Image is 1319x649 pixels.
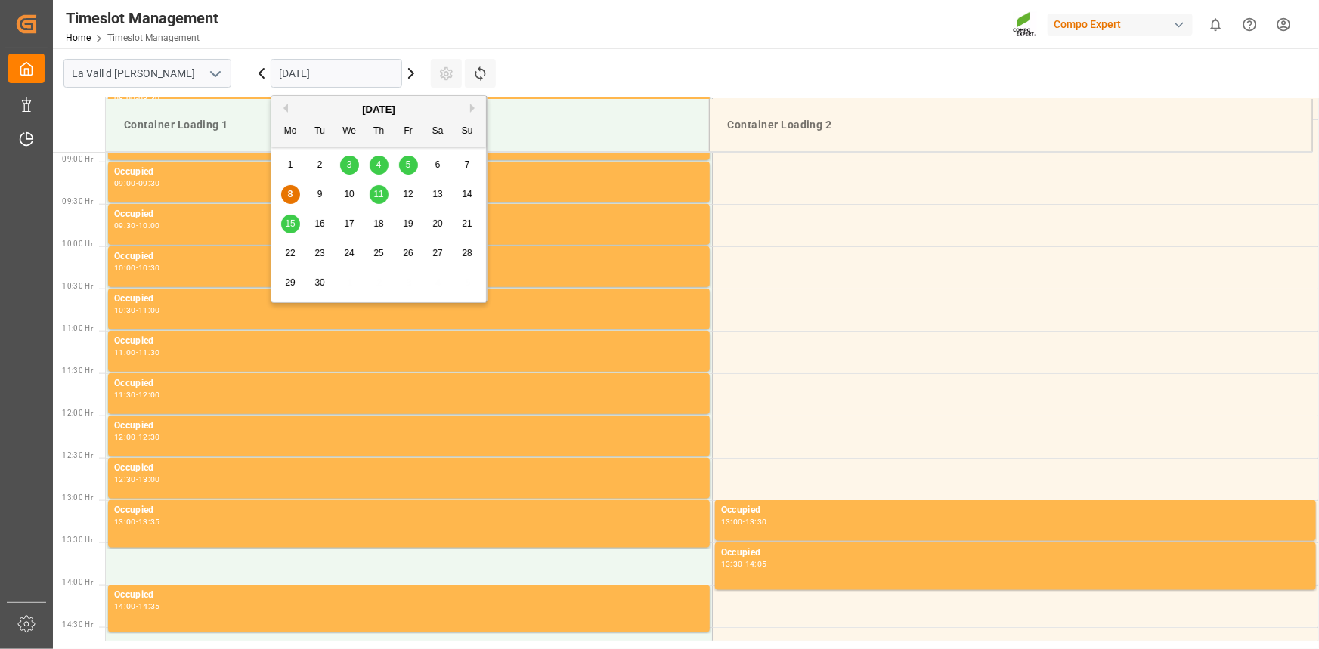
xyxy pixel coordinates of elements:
div: - [743,518,745,525]
span: 2 [317,159,323,170]
span: 13 [432,189,442,199]
span: 29 [285,277,295,288]
span: 28 [462,248,472,258]
span: 24 [344,248,354,258]
button: show 0 new notifications [1199,8,1233,42]
div: Choose Monday, September 15th, 2025 [281,215,300,233]
span: 22 [285,248,295,258]
div: Occupied [114,292,704,307]
button: Next Month [470,104,479,113]
span: 14:30 Hr [62,620,93,629]
div: 13:00 [721,518,743,525]
div: - [136,518,138,525]
div: 09:30 [138,180,160,187]
div: - [136,307,138,314]
div: - [136,180,138,187]
span: 5 [406,159,411,170]
span: 23 [314,248,324,258]
input: DD.MM.YYYY [271,59,402,88]
div: Choose Sunday, September 7th, 2025 [458,156,477,175]
div: Choose Thursday, September 11th, 2025 [370,185,389,204]
span: 30 [314,277,324,288]
span: 26 [403,248,413,258]
span: 10:00 Hr [62,240,93,248]
div: 11:00 [114,349,136,356]
span: 18 [373,218,383,229]
div: 09:00 [114,180,136,187]
span: 25 [373,248,383,258]
div: Choose Saturday, September 6th, 2025 [429,156,447,175]
span: 13:30 Hr [62,536,93,544]
span: 11 [373,189,383,199]
div: Fr [399,122,418,141]
div: - [136,391,138,398]
div: Th [370,122,389,141]
div: Occupied [114,376,704,391]
span: 17 [344,218,354,229]
span: 10 [344,189,354,199]
div: Choose Tuesday, September 16th, 2025 [311,215,330,233]
div: 11:00 [138,307,160,314]
span: 8 [288,189,293,199]
div: Occupied [114,588,704,603]
div: Choose Tuesday, September 30th, 2025 [311,274,330,292]
div: 14:00 [114,603,136,610]
div: 10:30 [114,307,136,314]
input: Type to search/select [63,59,231,88]
div: Compo Expert [1048,14,1193,36]
div: Choose Tuesday, September 9th, 2025 [311,185,330,204]
div: 11:30 [114,391,136,398]
div: Mo [281,122,300,141]
div: 12:30 [138,434,160,440]
button: Compo Expert [1048,10,1199,39]
span: 20 [432,218,442,229]
div: 14:35 [138,603,160,610]
div: - [136,222,138,229]
div: Occupied [721,545,1310,561]
span: 15 [285,218,295,229]
div: Choose Saturday, September 27th, 2025 [429,244,447,263]
span: 10:30 Hr [62,282,93,290]
div: Choose Wednesday, September 10th, 2025 [340,185,359,204]
div: - [136,603,138,610]
a: Home [66,32,91,43]
span: 16 [314,218,324,229]
div: Choose Wednesday, September 17th, 2025 [340,215,359,233]
div: Choose Thursday, September 4th, 2025 [370,156,389,175]
span: 9 [317,189,323,199]
button: Help Center [1233,8,1267,42]
div: 09:30 [114,222,136,229]
span: 3 [347,159,352,170]
div: Container Loading 2 [722,111,1300,139]
div: Choose Thursday, September 18th, 2025 [370,215,389,233]
div: Choose Tuesday, September 23rd, 2025 [311,244,330,263]
div: 12:30 [114,476,136,483]
div: Choose Friday, September 19th, 2025 [399,215,418,233]
div: 13:35 [138,518,160,525]
div: Choose Monday, September 1st, 2025 [281,156,300,175]
div: 12:00 [138,391,160,398]
div: [DATE] [271,102,486,117]
span: 11:30 Hr [62,366,93,375]
div: 13:00 [114,518,136,525]
span: 12:00 Hr [62,409,93,417]
div: Choose Wednesday, September 3rd, 2025 [340,156,359,175]
div: - [136,476,138,483]
div: Choose Friday, September 26th, 2025 [399,244,418,263]
span: 6 [435,159,441,170]
span: 7 [465,159,470,170]
div: Sa [429,122,447,141]
span: 1 [288,159,293,170]
div: Choose Sunday, September 14th, 2025 [458,185,477,204]
div: - [136,264,138,271]
button: open menu [203,62,226,85]
div: We [340,122,359,141]
span: 12 [403,189,413,199]
div: Tu [311,122,330,141]
div: Choose Wednesday, September 24th, 2025 [340,244,359,263]
span: 11:00 Hr [62,324,93,332]
div: 10:30 [138,264,160,271]
div: Choose Sunday, September 28th, 2025 [458,244,477,263]
div: month 2025-09 [276,150,482,298]
div: Choose Friday, September 5th, 2025 [399,156,418,175]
